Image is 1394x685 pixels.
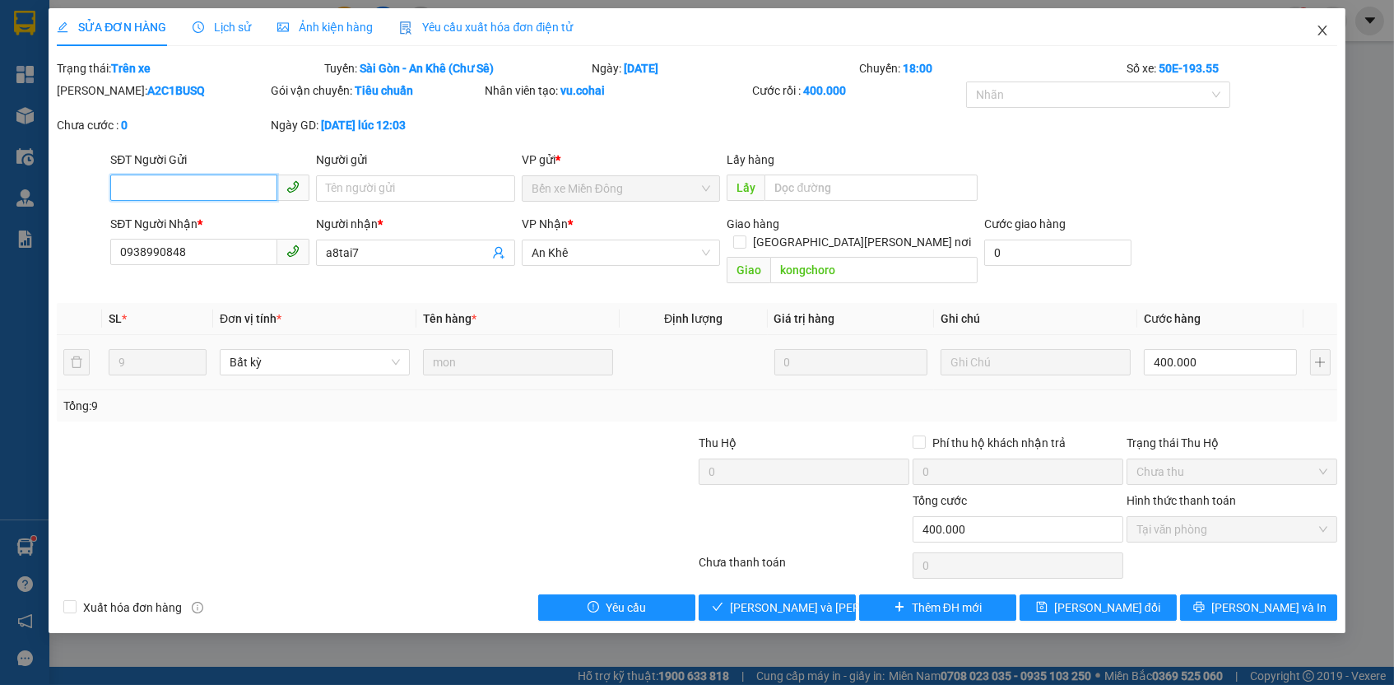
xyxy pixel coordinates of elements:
[590,59,857,77] div: Ngày:
[121,119,128,132] b: 0
[624,62,658,75] b: [DATE]
[664,312,723,325] span: Định lượng
[485,82,749,100] div: Nhân viên tạo:
[730,599,952,617] span: [PERSON_NAME] và [PERSON_NAME] hàng
[192,602,203,613] span: info-circle
[1193,601,1205,614] span: printer
[147,84,205,97] b: A2C1BUSQ
[423,312,476,325] span: Tên hàng
[109,312,122,325] span: SL
[220,312,281,325] span: Đơn vị tính
[1180,594,1337,621] button: printer[PERSON_NAME] và In
[1211,599,1327,617] span: [PERSON_NAME] và In
[355,84,413,97] b: Tiêu chuẩn
[1020,594,1177,621] button: save[PERSON_NAME] đổi
[727,175,764,201] span: Lấy
[1125,59,1339,77] div: Số xe:
[522,151,721,169] div: VP gửi
[984,240,1131,266] input: Cước giao hàng
[913,494,967,507] span: Tổng cước
[532,240,711,265] span: An Khê
[423,349,613,375] input: VD: Bàn, Ghế
[912,599,982,617] span: Thêm ĐH mới
[1159,62,1219,75] b: 50E-193.55
[286,245,300,258] span: phone
[271,82,481,100] div: Gói vận chuyển:
[522,217,568,231] span: VP Nhận
[926,434,1072,452] span: Phí thu hộ khách nhận trả
[774,349,927,375] input: 0
[316,151,515,169] div: Người gửi
[859,594,1016,621] button: plusThêm ĐH mới
[57,116,267,134] div: Chưa cước :
[727,217,779,231] span: Giao hàng
[588,601,599,614] span: exclamation-circle
[63,397,538,415] div: Tổng: 9
[323,59,590,77] div: Tuyến:
[774,312,835,325] span: Giá trị hàng
[699,436,736,450] span: Thu Hộ
[316,215,515,233] div: Người nhận
[230,350,400,375] span: Bất kỳ
[1310,349,1331,375] button: plus
[111,62,151,75] b: Trên xe
[1127,434,1337,452] div: Trạng thái Thu Hộ
[1299,8,1345,54] button: Close
[399,21,412,35] img: icon
[63,349,90,375] button: delete
[727,153,774,166] span: Lấy hàng
[697,553,911,582] div: Chưa thanh toán
[360,62,494,75] b: Sài Gòn - An Khê (Chư Sê)
[110,215,309,233] div: SĐT Người Nhận
[55,59,323,77] div: Trạng thái:
[752,82,963,100] div: Cước rồi :
[1136,459,1327,484] span: Chưa thu
[532,176,711,201] span: Bến xe Miền Đông
[712,601,723,614] span: check
[110,151,309,169] div: SĐT Người Gửi
[1036,601,1048,614] span: save
[727,257,770,283] span: Giao
[1136,517,1327,542] span: Tại văn phòng
[560,84,605,97] b: vu.cohai
[57,82,267,100] div: [PERSON_NAME]:
[1054,599,1160,617] span: [PERSON_NAME] đổi
[193,21,204,33] span: clock-circle
[770,257,977,283] input: Dọc đường
[984,217,1066,231] label: Cước giao hàng
[934,303,1137,335] th: Ghi chú
[538,594,695,621] button: exclamation-circleYêu cầu
[193,21,251,34] span: Lịch sử
[277,21,289,33] span: picture
[941,349,1131,375] input: Ghi Chú
[857,59,1125,77] div: Chuyến:
[1316,24,1329,37] span: close
[1127,494,1236,507] label: Hình thức thanh toán
[1144,312,1201,325] span: Cước hàng
[271,116,481,134] div: Ngày GD:
[699,594,856,621] button: check[PERSON_NAME] và [PERSON_NAME] hàng
[57,21,166,34] span: SỬA ĐƠN HÀNG
[77,599,188,617] span: Xuất hóa đơn hàng
[57,21,68,33] span: edit
[277,21,373,34] span: Ảnh kiện hàng
[399,21,573,34] span: Yêu cầu xuất hóa đơn điện tử
[606,599,646,617] span: Yêu cầu
[764,175,977,201] input: Dọc đường
[803,84,846,97] b: 400.000
[903,62,932,75] b: 18:00
[492,246,505,259] span: user-add
[746,233,978,251] span: [GEOGRAPHIC_DATA][PERSON_NAME] nơi
[286,180,300,193] span: phone
[321,119,406,132] b: [DATE] lúc 12:03
[894,601,905,614] span: plus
